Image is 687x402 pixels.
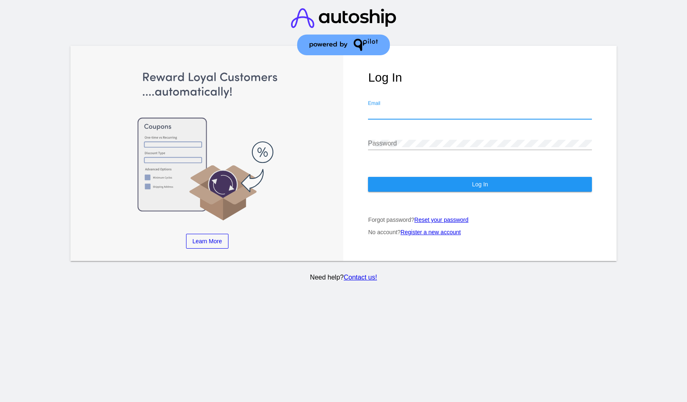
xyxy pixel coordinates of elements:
p: No account? [368,229,592,235]
a: Contact us! [344,274,377,281]
span: Learn More [193,238,222,244]
a: Reset your password [415,216,469,223]
h1: Log In [368,71,592,85]
input: Email [368,109,592,116]
img: Apply Coupons Automatically to Scheduled Orders with QPilot [95,71,319,221]
p: Need help? [69,274,618,281]
span: Log In [472,181,488,188]
p: Forgot password? [368,216,592,223]
button: Log In [368,177,592,192]
a: Register a new account [401,229,461,235]
a: Learn More [186,234,229,249]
